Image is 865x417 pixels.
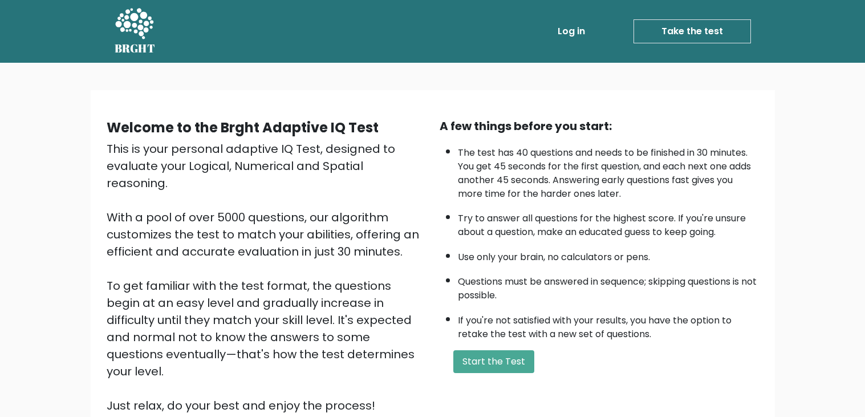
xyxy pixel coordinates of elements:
b: Welcome to the Brght Adaptive IQ Test [107,118,379,137]
a: BRGHT [115,5,156,58]
a: Take the test [633,19,751,43]
li: Try to answer all questions for the highest score. If you're unsure about a question, make an edu... [458,206,759,239]
li: Use only your brain, no calculators or pens. [458,245,759,264]
div: This is your personal adaptive IQ Test, designed to evaluate your Logical, Numerical and Spatial ... [107,140,426,414]
a: Log in [553,20,590,43]
button: Start the Test [453,350,534,373]
h5: BRGHT [115,42,156,55]
li: The test has 40 questions and needs to be finished in 30 minutes. You get 45 seconds for the firs... [458,140,759,201]
div: A few things before you start: [440,118,759,135]
li: If you're not satisfied with your results, you have the option to retake the test with a new set ... [458,308,759,341]
li: Questions must be answered in sequence; skipping questions is not possible. [458,269,759,302]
